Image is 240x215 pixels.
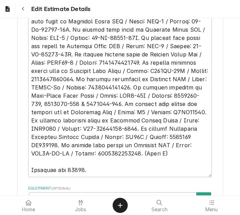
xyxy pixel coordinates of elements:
[134,197,185,214] a: Search
[113,198,128,213] button: Create Object
[1,3,14,15] a: Go to Estimates
[186,197,237,214] a: Menu
[29,4,90,14] span: Edit Estimate Details
[51,186,70,190] span: ( optional )
[3,197,54,214] a: Home
[22,207,35,212] span: Home
[17,3,29,15] button: Navigate back
[28,186,212,191] label: Equipment
[196,192,211,208] button: Create New Equipment
[205,207,218,212] span: Menu
[151,207,168,212] span: Search
[75,207,87,212] span: Jobs
[55,197,106,214] a: Jobs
